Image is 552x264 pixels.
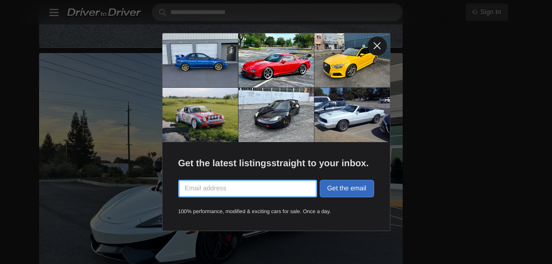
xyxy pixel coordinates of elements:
[320,180,374,197] button: Get the email
[162,33,390,143] img: cars cover photo
[178,158,374,169] h2: Get the latest listings straight to your inbox.
[178,180,317,197] input: Email address
[178,208,374,215] small: 100% performance, modified & exciting cars for sale. Once a day.
[327,185,366,192] span: Get the email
